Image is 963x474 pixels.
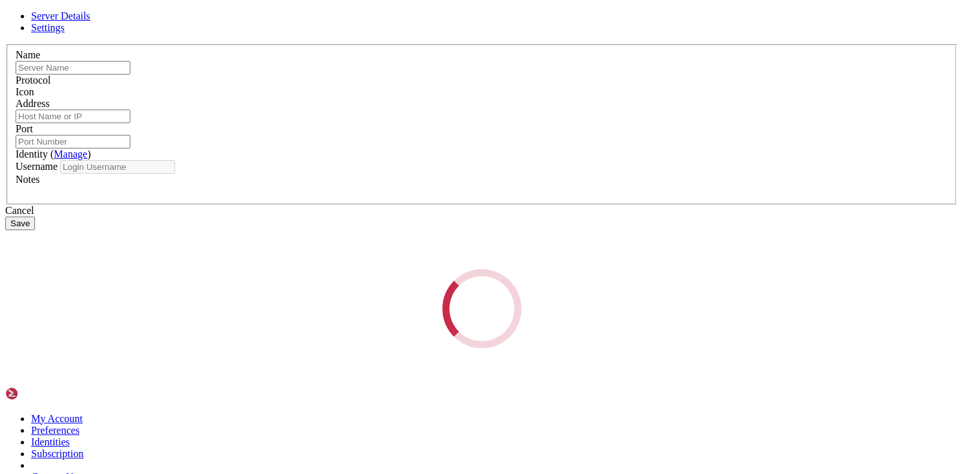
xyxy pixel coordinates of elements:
[5,178,686,189] x-row: management on the go.
[16,49,40,60] label: Name
[5,5,109,16] span: Welcome to Shellngn!
[31,22,65,33] a: Settings
[5,211,686,222] x-row: More information at:
[5,217,35,230] button: Save
[31,413,83,424] a: My Account
[60,160,175,174] input: Login Username
[5,60,686,71] x-row: It also has a full-featured SFTP client, remote desktop with RDP and VNC, and more.
[5,157,686,168] x-row: * Take full control of your remote servers using our RDP or VNC from your browser.
[436,264,526,353] div: Loading...
[16,61,130,75] input: Server Name
[10,168,119,178] span: Mobile Compatibility:
[16,110,130,123] input: Host Name or IP
[16,174,40,185] label: Notes
[10,92,150,102] span: Seamless Server Management:
[337,92,446,102] span: https://shellngn.com/pro-docker/
[5,113,686,124] x-row: * Work on multiple sessions, automate your SSH commands, and establish connections with just a si...
[16,75,51,86] label: Protocol
[5,102,686,113] x-row: g your servers from anywhere.
[5,5,686,16] x-row: Connecting [TECHNICAL_ID]...
[16,123,33,134] label: Port
[51,148,91,160] span: ( )
[31,436,70,447] a: Identities
[16,98,49,109] label: Address
[54,148,88,160] a: Manage
[5,387,80,400] img: Shellngn
[5,244,10,255] div: (0, 22)
[5,205,958,217] div: Cancel
[5,168,686,179] x-row: * Experience the same robust functionality and convenience on your mobile devices, for seamless s...
[10,113,114,124] span: Advanced SSH Client:
[5,233,337,243] span: To get started, please use the left side bar to add your server.
[10,135,145,145] span: Comprehensive SFTP Client:
[16,161,58,172] label: Username
[5,146,686,157] x-row: code directly within our platform.
[109,211,202,221] span: https://shellngn.com
[31,10,90,21] a: Server Details
[10,157,156,167] span: Remote Desktop Capabilities:
[16,135,130,148] input: Port Number
[16,86,34,97] label: Icon
[31,448,84,459] a: Subscription
[5,27,125,37] span: This is a demo session.
[5,49,686,60] x-row: Shellngn is a web-based SSH client that allows you to connect to your servers from anywhere witho...
[5,135,686,146] x-row: * Enjoy easy management of files and folders, swift data transfers, and the ability to edit your
[16,148,91,160] label: Identity
[254,92,327,102] span: https://shellngn.com/cloud/
[5,16,10,27] div: (0, 1)
[5,124,686,136] x-row: lick.
[31,425,80,436] a: Preferences
[5,92,686,103] x-row: * Whether you're using or , enjoy the convenience of managin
